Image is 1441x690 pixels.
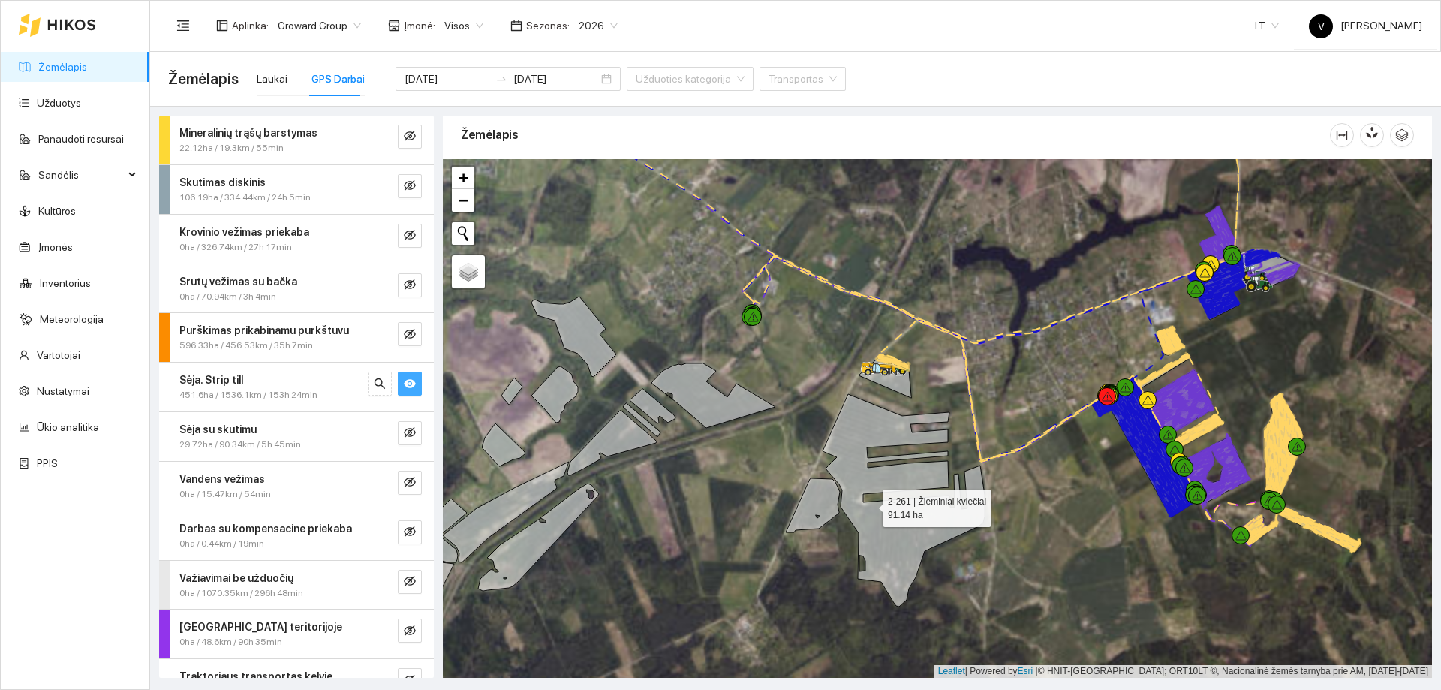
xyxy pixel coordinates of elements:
span: 2026 [579,14,618,37]
div: Žemėlapis [461,113,1330,156]
span: eye-invisible [404,179,416,194]
button: column-width [1330,123,1354,147]
span: eye [404,378,416,392]
a: Ūkio analitika [37,421,99,433]
strong: Traktoriaus transportas kelyje [179,670,332,682]
span: Visos [444,14,483,37]
button: eye-invisible [398,520,422,544]
a: Layers [452,255,485,288]
span: to [495,73,507,85]
button: eye-invisible [398,322,422,346]
button: eye-invisible [398,421,422,445]
strong: Srutų vežimas su bačka [179,276,297,288]
span: search [374,378,386,392]
span: eye-invisible [404,476,416,490]
a: Panaudoti resursai [38,133,124,145]
div: GPS Darbai [311,71,365,87]
span: shop [388,20,400,32]
div: Srutų vežimas su bačka0ha / 70.94km / 3h 4mineye-invisible [159,264,434,313]
input: Pabaigos data [513,71,598,87]
button: eye-invisible [398,224,422,248]
span: − [459,191,468,209]
button: eye-invisible [398,273,422,297]
a: Įmonės [38,241,73,253]
div: | Powered by © HNIT-[GEOGRAPHIC_DATA]; ORT10LT ©, Nacionalinė žemės tarnyba prie AM, [DATE]-[DATE] [934,665,1432,678]
span: eye-invisible [404,328,416,342]
span: calendar [510,20,522,32]
strong: Važiavimai be užduočių [179,572,293,584]
span: | [1036,666,1038,676]
span: 106.19ha / 334.44km / 24h 5min [179,191,311,205]
span: 451.6ha / 1536.1km / 153h 24min [179,388,317,402]
span: eye-invisible [404,426,416,441]
div: Darbas su kompensacine priekaba0ha / 0.44km / 19mineye-invisible [159,511,434,560]
span: 0ha / 1070.35km / 296h 48min [179,586,303,601]
button: eye [398,372,422,396]
span: 0ha / 48.6km / 90h 35min [179,635,282,649]
span: Žemėlapis [168,67,239,91]
span: menu-fold [176,19,190,32]
span: eye-invisible [404,130,416,144]
button: eye-invisible [398,570,422,594]
span: Sezonas : [526,17,570,34]
strong: Sėja su skutimu [179,423,257,435]
span: eye-invisible [404,229,416,243]
a: Inventorius [40,277,91,289]
span: column-width [1331,129,1353,141]
span: eye-invisible [404,674,416,688]
span: Sandėlis [38,160,124,190]
span: eye-invisible [404,625,416,639]
span: 596.33ha / 456.53km / 35h 7min [179,339,313,353]
span: V [1318,14,1325,38]
span: 0ha / 326.74km / 27h 17min [179,240,292,255]
strong: Sėja. Strip till [179,374,243,386]
a: PPIS [37,457,58,469]
a: Esri [1018,666,1033,676]
a: Žemėlapis [38,61,87,73]
input: Pradžios data [405,71,489,87]
button: search [368,372,392,396]
span: 0ha / 0.44km / 19min [179,537,264,551]
a: Nustatymai [37,385,89,397]
strong: Darbas su kompensacine priekaba [179,523,352,535]
span: 0ha / 70.94km / 3h 4min [179,290,276,304]
div: [GEOGRAPHIC_DATA] teritorijoje0ha / 48.6km / 90h 35mineye-invisible [159,610,434,658]
strong: Krovinio vežimas priekaba [179,226,309,238]
span: eye-invisible [404,575,416,589]
strong: Mineralinių trąšų barstymas [179,127,317,139]
strong: Skutimas diskinis [179,176,266,188]
span: 0ha / 15.47km / 54min [179,487,271,502]
div: Mineralinių trąšų barstymas22.12ha / 19.3km / 55mineye-invisible [159,116,434,164]
span: [PERSON_NAME] [1309,20,1422,32]
strong: [GEOGRAPHIC_DATA] teritorijoje [179,621,342,633]
button: menu-fold [168,11,198,41]
a: Meteorologija [40,313,104,325]
span: swap-right [495,73,507,85]
span: eye-invisible [404,279,416,293]
div: Važiavimai be užduočių0ha / 1070.35km / 296h 48mineye-invisible [159,561,434,610]
a: Zoom in [452,167,474,189]
a: Kultūros [38,205,76,217]
button: eye-invisible [398,471,422,495]
div: Krovinio vežimas priekaba0ha / 326.74km / 27h 17mineye-invisible [159,215,434,264]
button: Initiate a new search [452,222,474,245]
a: Leaflet [938,666,965,676]
div: Vandens vežimas0ha / 15.47km / 54mineye-invisible [159,462,434,511]
strong: Purškimas prikabinamu purkštuvu [179,324,349,336]
button: eye-invisible [398,174,422,198]
span: layout [216,20,228,32]
span: + [459,168,468,187]
button: eye-invisible [398,619,422,643]
span: 22.12ha / 19.3km / 55min [179,141,284,155]
span: Aplinka : [232,17,269,34]
button: eye-invisible [398,125,422,149]
span: Groward Group [278,14,361,37]
span: eye-invisible [404,526,416,540]
strong: Vandens vežimas [179,473,265,485]
div: Sėja su skutimu29.72ha / 90.34km / 5h 45mineye-invisible [159,412,434,461]
a: Užduotys [37,97,81,109]
a: Zoom out [452,189,474,212]
a: Vartotojai [37,349,80,361]
div: Purškimas prikabinamu purkštuvu596.33ha / 456.53km / 35h 7mineye-invisible [159,313,434,362]
span: 29.72ha / 90.34km / 5h 45min [179,438,301,452]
